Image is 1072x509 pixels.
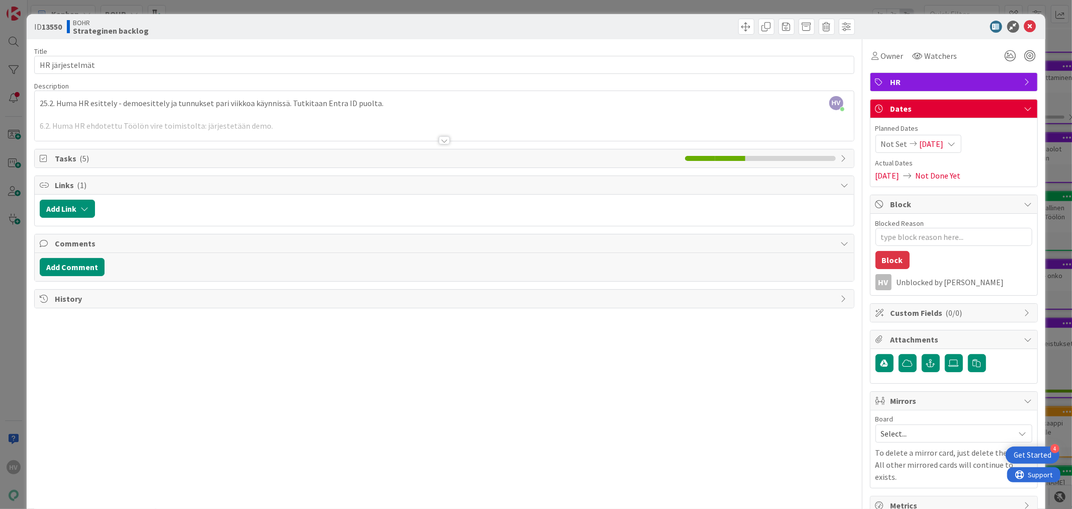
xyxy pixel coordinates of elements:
[916,169,961,182] span: Not Done Yet
[875,415,894,422] span: Board
[881,138,908,150] span: Not Set
[79,153,89,163] span: ( 5 )
[925,50,957,62] span: Watchers
[875,447,1032,483] p: To delete a mirror card, just delete the card. All other mirrored cards will continue to exists.
[875,158,1032,168] span: Actual Dates
[77,180,86,190] span: ( 1 )
[946,308,962,318] span: ( 0/0 )
[1006,447,1059,464] div: Open Get Started checklist, remaining modules: 4
[55,237,835,249] span: Comments
[875,123,1032,134] span: Planned Dates
[34,47,47,56] label: Title
[55,152,679,164] span: Tasks
[829,96,843,110] span: HV
[42,22,62,32] b: 13550
[40,98,848,109] p: 25.2. Huma HR esittely - demoesittely ja tunnukset pari viikkoa käynnissä. Tutkitaan Entra ID puo...
[891,76,1019,88] span: HR
[73,19,149,27] span: BOHR
[875,169,900,182] span: [DATE]
[34,81,69,91] span: Description
[21,2,46,14] span: Support
[920,138,944,150] span: [DATE]
[40,200,95,218] button: Add Link
[891,333,1019,346] span: Attachments
[875,274,892,290] div: HV
[881,427,1010,441] span: Select...
[40,258,105,276] button: Add Comment
[891,395,1019,407] span: Mirrors
[55,293,835,305] span: History
[897,278,1032,287] div: Unblocked by [PERSON_NAME]
[34,56,854,74] input: type card name here...
[73,27,149,35] b: Strateginen backlog
[891,103,1019,115] span: Dates
[875,251,910,269] button: Block
[875,219,924,228] label: Blocked Reason
[34,21,62,33] span: ID
[891,307,1019,319] span: Custom Fields
[55,179,835,191] span: Links
[1050,444,1059,453] div: 4
[1014,450,1051,460] div: Get Started
[891,198,1019,210] span: Block
[881,50,904,62] span: Owner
